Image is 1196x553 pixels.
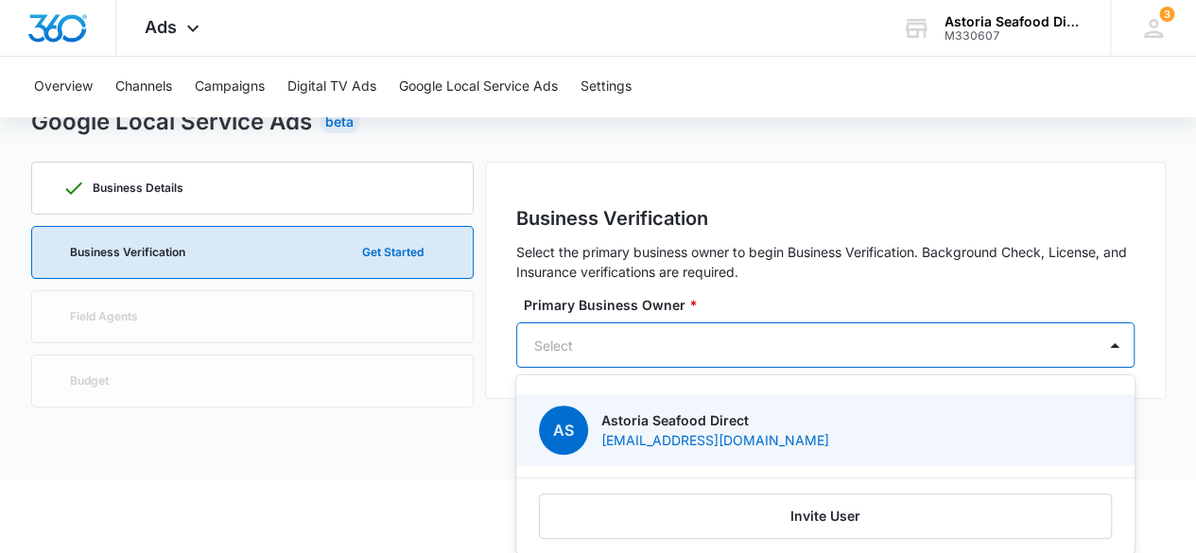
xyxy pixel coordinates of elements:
button: Get Started [343,230,442,275]
span: AS [539,406,588,455]
a: Business Details [31,162,474,215]
button: Digital TV Ads [287,57,376,117]
button: Channels [115,57,172,117]
p: [EMAIL_ADDRESS][DOMAIN_NAME] [601,430,829,450]
button: Settings [581,57,632,117]
button: Invite User [539,493,1112,539]
a: Business VerificationGet Started [31,226,474,279]
h2: Google Local Service Ads [31,105,312,139]
p: Business Details [93,182,183,194]
p: Business Verification [70,247,185,258]
span: 3 [1159,7,1174,22]
span: Ads [145,17,177,37]
button: Google Local Service Ads [399,57,558,117]
div: account name [945,14,1083,29]
h2: Business Verification [516,204,1135,233]
p: Select the primary business owner to begin Business Verification. Background Check, License, and ... [516,242,1135,282]
p: Astoria Seafood Direct [601,410,829,430]
div: account id [945,29,1083,43]
div: Beta [320,111,359,133]
div: notifications count [1159,7,1174,22]
label: Primary Business Owner [524,295,1142,315]
button: Overview [34,57,93,117]
button: Campaigns [195,57,265,117]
